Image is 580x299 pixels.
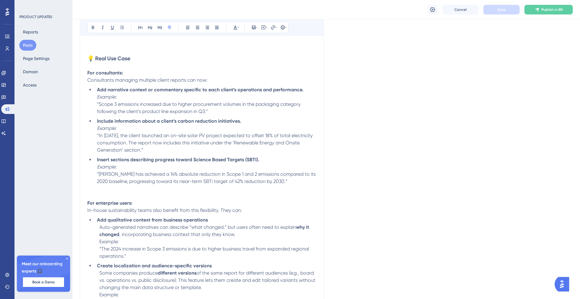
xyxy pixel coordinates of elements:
[97,101,302,114] span: “Scope 3 emissions increased due to higher procurement volumes in the packaging category followin...
[483,5,520,14] button: Save
[555,275,573,293] iframe: UserGuiding AI Assistant Launcher
[23,277,64,287] button: Book a Demo
[99,270,317,290] span: of the same report for different audiences (e.g., board vs. operations vs. public disclosure). Th...
[97,118,241,124] strong: Include information about a client’s carbon reduction initiatives.
[97,133,314,153] span: “In [DATE], the client launched an on-site solar PV project expected to offset 18% of total elect...
[32,280,55,285] span: Book a Demo
[87,207,242,213] span: In-house sustainability teams also benefit from this flexibility. They can:
[99,224,296,230] span: Auto-generated narratives can describe “what changed,” but users often need to explain
[97,217,208,223] strong: Add qualitative context from business operations
[442,5,478,14] button: Cancel
[19,14,52,19] div: PRODUCT UPDATES
[97,171,317,184] span: “[PERSON_NAME] has achieved a 14% absolute reduction in Scope 1 and 2 emissions compared to its 2...
[87,77,208,83] span: Consultants managing multiple client reports can now:
[19,27,42,37] button: Reports
[19,80,40,90] button: Access
[97,263,212,269] strong: Create localization and audience-specific versions
[119,231,235,237] span: , incorporating business context that only they know.
[97,125,117,131] em: Example:
[97,87,303,93] strong: Add narrative context or commentary specific to each client’s operations and performance.
[497,7,506,12] span: Save
[97,94,117,100] em: Example:
[97,157,259,162] strong: Insert sections describing progress toward Science Based Targets (SBTi).
[87,70,123,76] strong: For consultants:
[87,55,130,62] strong: 💡 Real Use Case
[524,5,573,14] button: Publish in EN
[19,66,42,77] button: Domain
[99,270,158,276] span: Some companies produce
[158,270,196,276] strong: different versions
[87,200,132,206] strong: For enterprise users:
[97,164,117,170] em: Example:
[99,239,119,244] span: Example:
[99,224,310,237] strong: why it changed
[22,260,65,275] span: Meet our onboarding experts 🎧
[454,7,467,12] span: Cancel
[541,7,563,12] span: Publish in EN
[99,292,119,297] span: Example:
[19,53,53,64] button: Page Settings
[19,40,36,51] button: Posts
[99,246,310,259] span: “The 2024 increase in Scope 3 emissions is due to higher business travel from expanded regional o...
